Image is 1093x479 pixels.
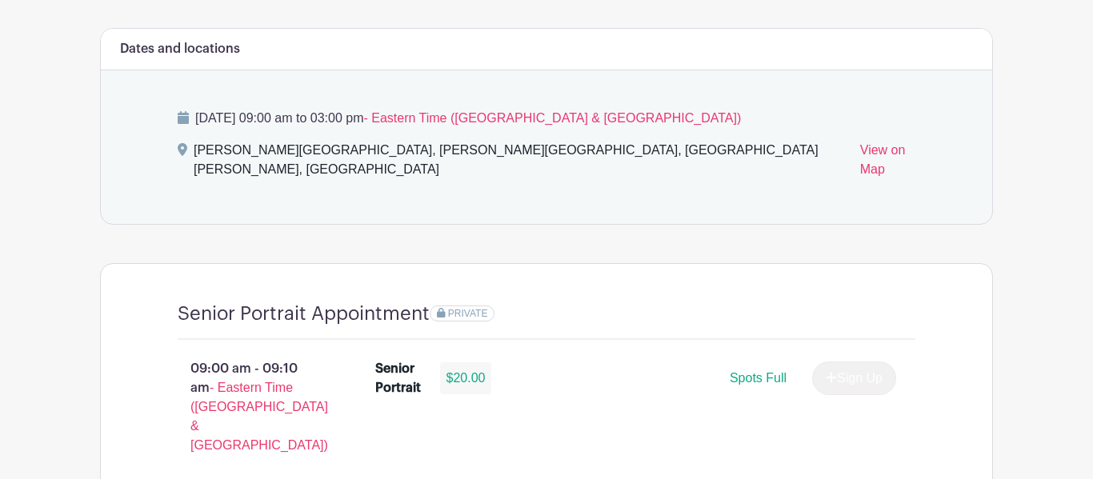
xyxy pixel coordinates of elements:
[152,353,350,461] p: 09:00 am - 09:10 am
[860,141,915,186] a: View on Map
[440,362,492,394] div: $20.00
[120,42,240,57] h6: Dates and locations
[375,359,421,397] div: Senior Portrait
[190,381,328,452] span: - Eastern Time ([GEOGRAPHIC_DATA] & [GEOGRAPHIC_DATA])
[178,109,915,128] p: [DATE] 09:00 am to 03:00 pm
[448,308,488,319] span: PRIVATE
[363,111,741,125] span: - Eastern Time ([GEOGRAPHIC_DATA] & [GEOGRAPHIC_DATA])
[730,371,787,385] span: Spots Full
[178,302,430,325] h4: Senior Portrait Appointment
[194,141,847,186] div: [PERSON_NAME][GEOGRAPHIC_DATA], [PERSON_NAME][GEOGRAPHIC_DATA], [GEOGRAPHIC_DATA][PERSON_NAME], [...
